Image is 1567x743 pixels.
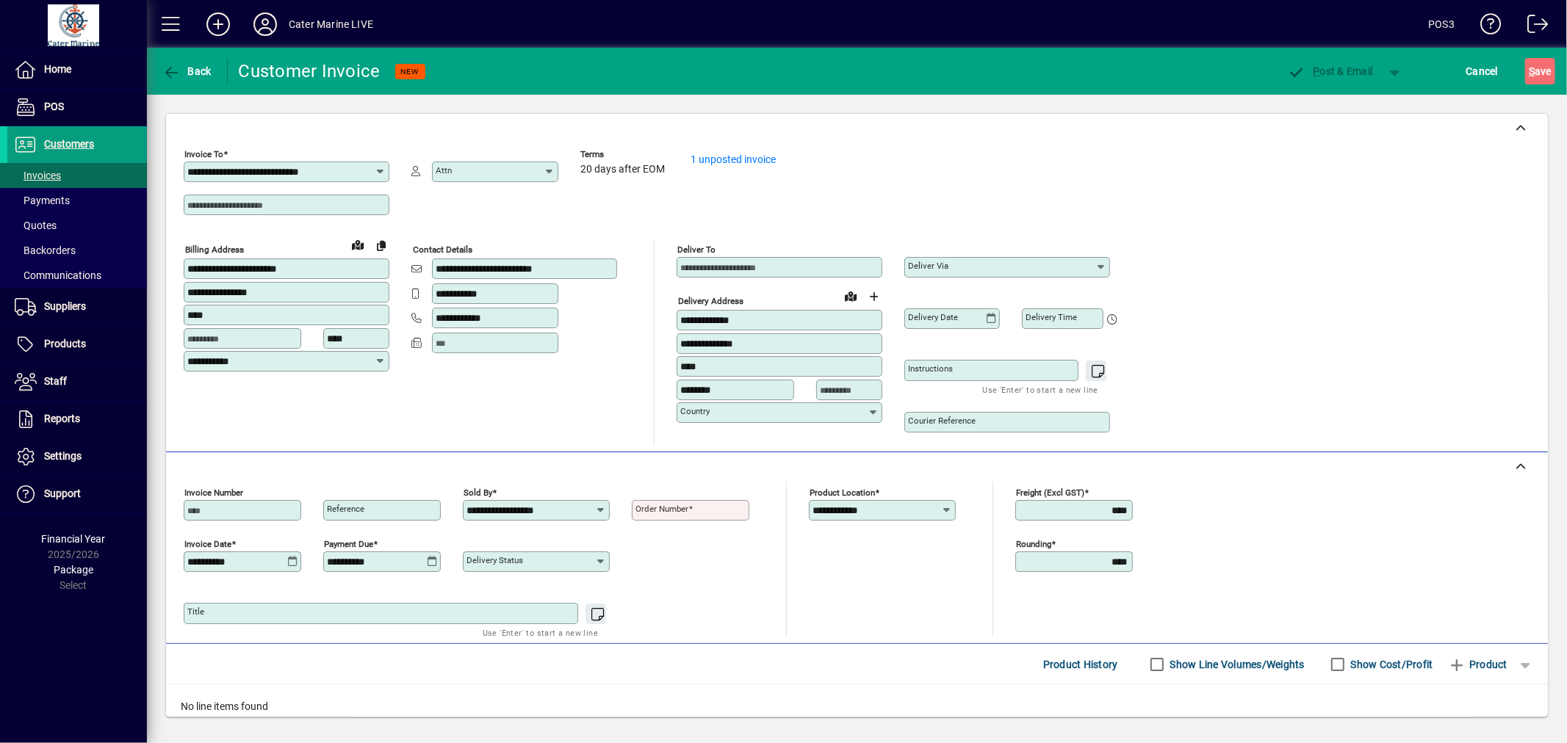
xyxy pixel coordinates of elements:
a: Home [7,51,147,88]
button: Product History [1037,651,1124,678]
span: Staff [44,375,67,387]
div: POS3 [1428,12,1455,36]
span: Quotes [15,220,57,231]
button: Save [1525,58,1555,84]
mat-label: Delivery time [1026,312,1077,322]
div: Cater Marine LIVE [289,12,373,36]
button: Copy to Delivery address [370,233,393,257]
button: Product [1441,651,1515,678]
span: Home [44,63,71,75]
span: Communications [15,269,101,281]
span: Backorders [15,244,76,256]
mat-label: Instructions [908,363,953,374]
button: Back [159,58,215,84]
label: Show Cost/Profit [1348,657,1433,672]
div: No line items found [166,684,1548,729]
a: Staff [7,363,147,400]
a: Products [7,326,147,363]
span: Financial Year [42,533,106,545]
a: Logout [1516,3,1549,51]
a: Communications [7,263,147,288]
a: Reports [7,401,147,438]
label: Show Line Volumes/Weights [1167,657,1305,672]
span: ave [1529,59,1552,83]
mat-label: Attn [436,165,452,175]
mat-label: Delivery date [908,312,958,322]
mat-label: Product location [810,488,875,498]
a: Payments [7,188,147,213]
a: Backorders [7,238,147,263]
button: Cancel [1463,58,1502,84]
mat-label: Order number [635,504,688,514]
mat-label: Courier Reference [908,416,976,426]
mat-label: Freight (excl GST) [1016,488,1084,498]
span: Package [54,564,93,576]
span: POS [44,101,64,112]
a: Invoices [7,163,147,188]
div: Customer Invoice [239,59,381,83]
mat-hint: Use 'Enter' to start a new line [983,381,1098,398]
a: Quotes [7,213,147,238]
a: 1 unposted invoice [691,153,776,165]
span: NEW [401,67,419,76]
span: Terms [580,150,669,159]
a: View on map [346,233,370,256]
span: 20 days after EOM [580,164,665,175]
span: Cancel [1466,59,1499,83]
a: Suppliers [7,289,147,325]
button: Choose address [862,285,886,308]
span: Customers [44,138,94,150]
app-page-header-button: Back [147,58,228,84]
span: Reports [44,413,80,424]
mat-label: Delivery status [467,555,523,565]
button: Post & Email [1280,58,1380,84]
mat-label: Invoice To [184,149,223,159]
span: Support [44,488,81,499]
a: Knowledge Base [1469,3,1502,51]
mat-label: Deliver To [677,244,716,255]
a: Support [7,476,147,512]
mat-label: Payment due [324,539,373,549]
mat-label: Invoice date [184,539,231,549]
a: Settings [7,438,147,475]
mat-label: Deliver via [908,261,948,271]
mat-label: Country [680,406,710,416]
mat-label: Sold by [464,488,492,498]
span: Payments [15,195,70,206]
button: Profile [242,11,289,37]
span: Settings [44,450,82,462]
mat-label: Invoice number [184,488,243,498]
span: Suppliers [44,300,86,312]
span: Product [1448,653,1507,676]
a: View on map [839,284,862,308]
mat-label: Title [187,606,204,617]
span: Product History [1043,653,1118,676]
span: Invoices [15,170,61,181]
a: POS [7,89,147,126]
mat-label: Rounding [1016,539,1051,549]
button: Add [195,11,242,37]
mat-label: Reference [327,504,364,514]
span: P [1314,65,1320,77]
span: Products [44,338,86,349]
span: Back [162,65,212,77]
span: ost & Email [1288,65,1373,77]
mat-hint: Use 'Enter' to start a new line [483,624,598,641]
span: S [1529,65,1535,77]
